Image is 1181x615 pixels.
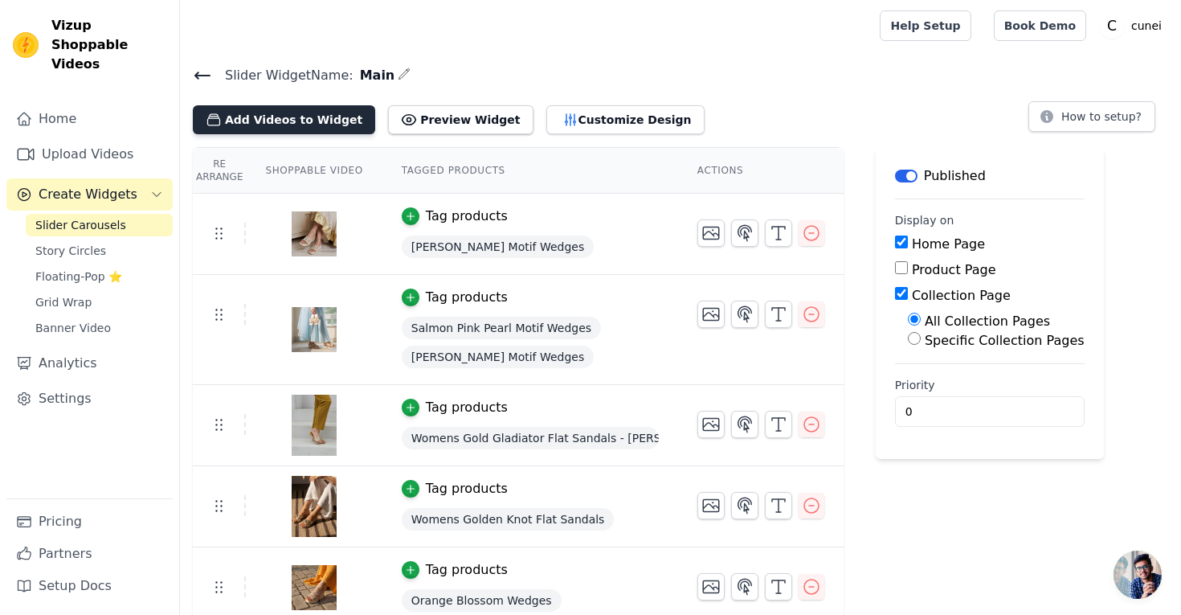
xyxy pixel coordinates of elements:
[35,269,122,285] span: Floating-Pop ⭐
[193,105,375,134] button: Add Videos to Widget
[1107,18,1117,34] text: C
[402,427,659,449] span: Womens Gold Gladiator Flat Sandals - [PERSON_NAME] Style
[1114,551,1162,599] div: Open chat
[246,148,382,194] th: Shoppable Video
[193,148,246,194] th: Re Arrange
[6,383,173,415] a: Settings
[292,291,337,368] img: vizup-images-7cff.png
[1099,11,1168,40] button: C cunei
[6,103,173,135] a: Home
[39,185,137,204] span: Create Widgets
[6,538,173,570] a: Partners
[51,16,166,74] span: Vizup Shoppable Videos
[895,212,954,228] legend: Display on
[402,288,508,307] button: Tag products
[212,66,353,85] span: Slider Widget Name:
[6,506,173,538] a: Pricing
[6,138,173,170] a: Upload Videos
[925,333,1085,348] label: Specific Collection Pages
[697,573,725,601] button: Change Thumbnail
[292,468,337,545] img: vizup-images-cb13.png
[925,314,1050,329] label: All Collection Pages
[382,148,678,194] th: Tagged Products
[402,346,594,368] span: [PERSON_NAME] Motif Wedges
[912,288,1011,303] label: Collection Page
[546,105,705,134] button: Customize Design
[994,10,1086,41] a: Book Demo
[402,398,508,417] button: Tag products
[402,560,508,580] button: Tag products
[895,377,1085,393] label: Priority
[426,398,508,417] div: Tag products
[13,32,39,58] img: Vizup
[912,262,996,277] label: Product Page
[35,294,92,310] span: Grid Wrap
[35,243,106,259] span: Story Circles
[697,301,725,328] button: Change Thumbnail
[292,195,337,273] img: vizup-images-b97e.png
[1028,101,1155,132] button: How to setup?
[402,479,508,498] button: Tag products
[912,236,985,252] label: Home Page
[697,492,725,519] button: Change Thumbnail
[402,508,615,531] span: Womens Golden Knot Flat Sandals
[26,240,173,262] a: Story Circles
[678,148,844,194] th: Actions
[924,166,986,186] p: Published
[26,214,173,236] a: Slider Carousels
[697,411,725,438] button: Change Thumbnail
[402,207,508,226] button: Tag products
[1125,11,1168,40] p: cunei
[426,288,508,307] div: Tag products
[402,589,562,612] span: Orange Blossom Wedges
[426,560,508,580] div: Tag products
[35,217,126,233] span: Slider Carousels
[6,570,173,602] a: Setup Docs
[292,387,337,464] img: vizup-images-60ed.png
[388,105,533,134] button: Preview Widget
[426,479,508,498] div: Tag products
[26,317,173,339] a: Banner Video
[402,317,601,339] span: Salmon Pink Pearl Motif Wedges
[398,64,411,86] div: Edit Name
[26,265,173,288] a: Floating-Pop ⭐
[880,10,971,41] a: Help Setup
[402,236,594,258] span: [PERSON_NAME] Motif Wedges
[6,178,173,211] button: Create Widgets
[426,207,508,226] div: Tag products
[6,347,173,379] a: Analytics
[35,320,111,336] span: Banner Video
[697,219,725,247] button: Change Thumbnail
[353,66,395,85] span: Main
[1028,113,1155,128] a: How to setup?
[26,291,173,314] a: Grid Wrap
